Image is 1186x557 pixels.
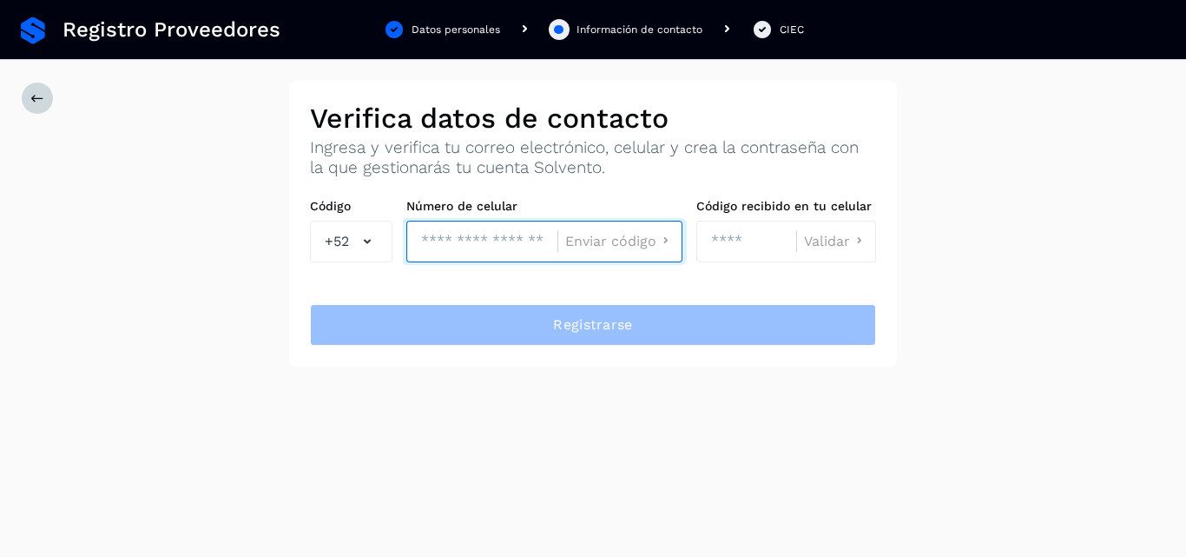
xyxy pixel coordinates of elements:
p: Ingresa y verifica tu correo electrónico, celular y crea la contraseña con la que gestionarás tu ... [310,138,876,178]
span: Validar [804,235,850,249]
span: Enviar código [565,235,656,249]
label: Número de celular [406,199,682,214]
label: Código recibido en tu celular [696,199,876,214]
button: Validar [804,232,868,250]
div: Información de contacto [577,22,702,37]
span: Registrarse [553,315,632,335]
h2: Verifica datos de contacto [310,102,876,135]
span: +52 [325,231,349,252]
label: Código [310,199,392,214]
button: Enviar código [565,232,675,250]
button: Registrarse [310,304,876,346]
div: CIEC [780,22,804,37]
span: Registro Proveedores [63,17,280,43]
div: Datos personales [412,22,500,37]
